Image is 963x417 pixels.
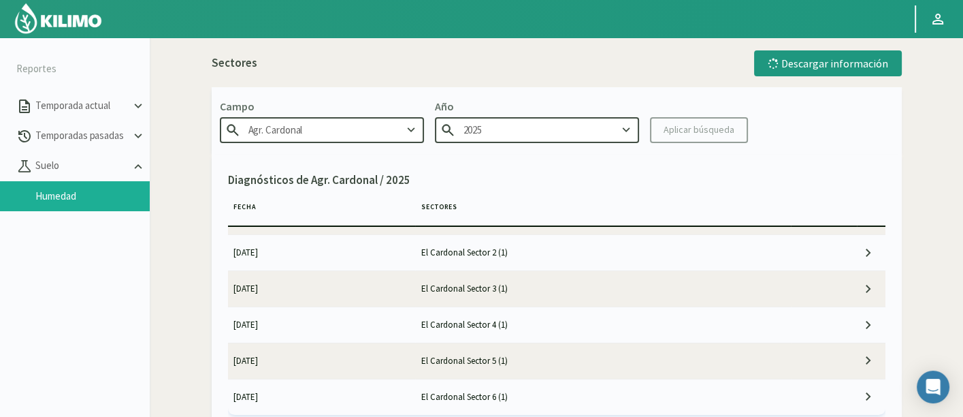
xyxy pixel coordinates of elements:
[33,98,131,114] p: Temporada actual
[228,379,416,414] td: [DATE]
[33,158,131,174] p: Suelo
[415,271,791,307] td: El Cardonal Sector 3 (1)
[228,196,416,226] th: Fecha
[220,98,424,114] p: Campo
[435,98,639,114] p: Año
[768,57,888,70] div: Descargar información
[14,2,103,35] img: Kilimo
[435,117,639,142] input: Escribe para buscar
[228,343,416,378] td: [DATE]
[35,190,150,202] a: Humedad
[228,271,416,307] td: [DATE]
[228,307,416,343] td: [DATE]
[415,307,791,343] td: El Cardonal Sector 4 (1)
[415,379,791,414] td: El Cardonal Sector 6 (1)
[228,172,885,189] p: Diagnósticos de Agr. Cardonal / 2025
[212,55,257,72] p: Sectores
[415,196,791,226] th: Sectores
[754,50,902,76] button: Descargar información
[228,235,416,271] td: [DATE]
[415,235,791,271] td: El Cardonal Sector 2 (1)
[415,343,791,378] td: El Cardonal Sector 5 (1)
[33,128,131,144] p: Temporadas pasadas
[917,371,949,403] div: Open Intercom Messenger
[220,117,424,142] input: Escribe para buscar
